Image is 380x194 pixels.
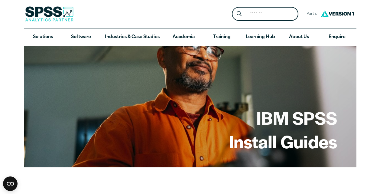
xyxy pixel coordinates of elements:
[203,28,241,46] a: Training
[24,28,62,46] a: Solutions
[319,8,356,19] img: Version1 Logo
[229,106,337,153] h1: IBM SPSS Install Guides
[164,28,203,46] a: Academia
[25,6,73,21] img: SPSS Analytics Partner
[241,28,280,46] a: Learning Hub
[100,28,164,46] a: Industries & Case Studies
[232,7,298,21] form: Site Header Search Form
[280,28,318,46] a: About Us
[303,10,319,18] span: Part of
[62,28,100,46] a: Software
[3,176,18,191] button: Open CMP widget
[24,28,356,46] nav: Desktop version of site main menu
[237,11,242,16] svg: Search magnifying glass icon
[233,8,245,20] button: Search magnifying glass icon
[318,28,356,46] a: Enquire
